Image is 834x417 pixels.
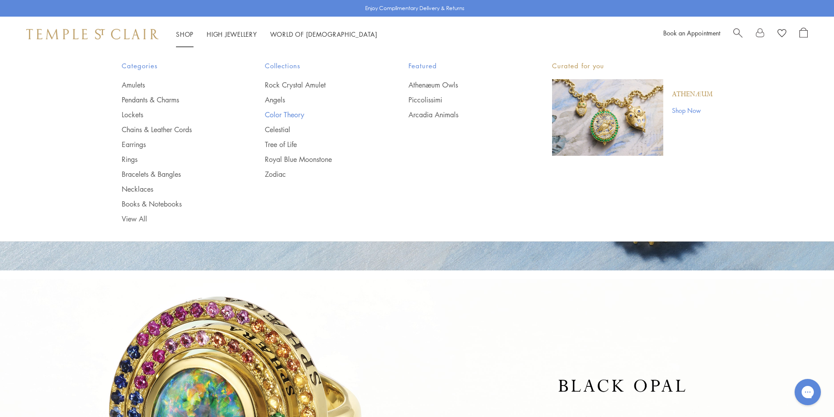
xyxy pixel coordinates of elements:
a: Amulets [122,80,230,90]
nav: Main navigation [176,29,377,40]
a: Athenæum [672,90,713,99]
a: Book an Appointment [663,28,720,37]
a: Zodiac [265,169,373,179]
a: Angels [265,95,373,105]
a: View Wishlist [778,28,786,41]
a: Books & Notebooks [122,199,230,209]
a: Open Shopping Bag [799,28,808,41]
a: Search [733,28,743,41]
p: Curated for you [552,60,713,71]
span: Categories [122,60,230,71]
a: Color Theory [265,110,373,119]
img: Temple St. Clair [26,29,158,39]
a: Arcadia Animals [408,110,517,119]
a: Rock Crystal Amulet [265,80,373,90]
a: Shop Now [672,105,713,115]
a: Bracelets & Bangles [122,169,230,179]
iframe: Gorgias live chat messenger [790,376,825,408]
a: Rings [122,154,230,164]
span: Featured [408,60,517,71]
a: World of [DEMOGRAPHIC_DATA]World of [DEMOGRAPHIC_DATA] [270,30,377,39]
a: Celestial [265,125,373,134]
a: Necklaces [122,184,230,194]
p: Enjoy Complimentary Delivery & Returns [365,4,465,13]
a: Tree of Life [265,140,373,149]
a: ShopShop [176,30,194,39]
a: Lockets [122,110,230,119]
a: Chains & Leather Cords [122,125,230,134]
a: View All [122,214,230,224]
a: Pendants & Charms [122,95,230,105]
a: High JewelleryHigh Jewellery [207,30,257,39]
a: Piccolissimi [408,95,517,105]
a: Royal Blue Moonstone [265,154,373,164]
a: Earrings [122,140,230,149]
span: Collections [265,60,373,71]
a: Athenæum Owls [408,80,517,90]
